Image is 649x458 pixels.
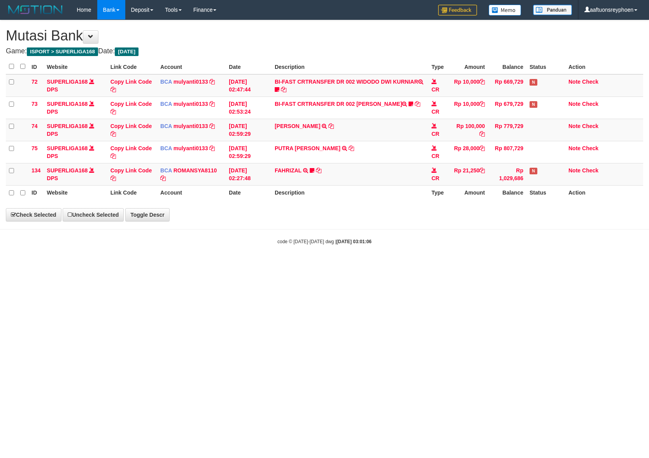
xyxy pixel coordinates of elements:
[568,145,581,151] a: Note
[32,167,40,174] span: 134
[431,175,439,181] span: CR
[107,185,157,200] th: Link Code
[488,163,526,185] td: Rp 1,029,686
[431,131,439,137] span: CR
[160,145,172,151] span: BCA
[226,119,272,141] td: [DATE] 02:59:29
[337,239,372,244] strong: [DATE] 03:01:06
[6,28,643,44] h1: Mutasi Bank
[582,167,598,174] a: Check
[44,119,107,141] td: DPS
[530,79,537,86] span: Has Note
[438,5,477,16] img: Feedback.jpg
[428,59,449,74] th: Type
[428,185,449,200] th: Type
[489,5,521,16] img: Button%20Memo.svg
[115,47,139,56] span: [DATE]
[44,74,107,97] td: DPS
[111,79,152,93] a: Copy Link Code
[582,123,598,129] a: Check
[226,185,272,200] th: Date
[488,74,526,97] td: Rp 669,729
[449,119,488,141] td: Rp 100,000
[488,141,526,163] td: Rp 807,729
[568,101,581,107] a: Note
[275,167,302,174] a: FAHRIZAL
[174,123,208,129] a: mulyanti0133
[47,145,88,151] a: SUPERLIGA168
[449,185,488,200] th: Amount
[125,208,170,221] a: Toggle Descr
[488,59,526,74] th: Balance
[226,141,272,163] td: [DATE] 02:59:29
[226,97,272,119] td: [DATE] 02:53:24
[32,101,38,107] span: 73
[582,79,598,85] a: Check
[275,123,320,129] a: [PERSON_NAME]
[488,97,526,119] td: Rp 679,729
[63,208,124,221] a: Uncheck Selected
[32,145,38,151] span: 75
[160,101,172,107] span: BCA
[277,239,372,244] small: code © [DATE]-[DATE] dwg |
[47,101,88,107] a: SUPERLIGA168
[530,168,537,174] span: Has Note
[27,47,98,56] span: ISPORT > SUPERLIGA168
[174,167,217,174] a: ROMANSYA8110
[449,97,488,119] td: Rp 10,000
[47,79,88,85] a: SUPERLIGA168
[272,97,428,119] td: BI-FAST CRTRANSFER DR 002 [PERSON_NAME]
[582,101,598,107] a: Check
[526,185,565,200] th: Status
[44,163,107,185] td: DPS
[568,79,581,85] a: Note
[111,145,152,159] a: Copy Link Code
[449,74,488,97] td: Rp 10,000
[568,123,581,129] a: Note
[226,163,272,185] td: [DATE] 02:27:48
[449,163,488,185] td: Rp 21,250
[111,123,152,137] a: Copy Link Code
[565,185,643,200] th: Action
[449,141,488,163] td: Rp 28,000
[272,59,428,74] th: Description
[28,185,44,200] th: ID
[157,59,226,74] th: Account
[226,59,272,74] th: Date
[47,167,88,174] a: SUPERLIGA168
[568,167,581,174] a: Note
[449,59,488,74] th: Amount
[275,145,340,151] a: PUTRA [PERSON_NAME]
[32,123,38,129] span: 74
[47,123,88,129] a: SUPERLIGA168
[6,47,643,55] h4: Game: Date:
[28,59,44,74] th: ID
[174,145,208,151] a: mulyanti0133
[111,101,152,115] a: Copy Link Code
[44,59,107,74] th: Website
[488,119,526,141] td: Rp 779,729
[565,59,643,74] th: Action
[431,153,439,159] span: CR
[6,208,61,221] a: Check Selected
[107,59,157,74] th: Link Code
[32,79,38,85] span: 72
[44,97,107,119] td: DPS
[488,185,526,200] th: Balance
[160,79,172,85] span: BCA
[174,79,208,85] a: mulyanti0133
[160,123,172,129] span: BCA
[530,101,537,108] span: Has Note
[533,5,572,15] img: panduan.png
[157,185,226,200] th: Account
[582,145,598,151] a: Check
[431,109,439,115] span: CR
[526,59,565,74] th: Status
[431,86,439,93] span: CR
[6,4,65,16] img: MOTION_logo.png
[44,185,107,200] th: Website
[44,141,107,163] td: DPS
[272,185,428,200] th: Description
[111,167,152,181] a: Copy Link Code
[226,74,272,97] td: [DATE] 02:47:44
